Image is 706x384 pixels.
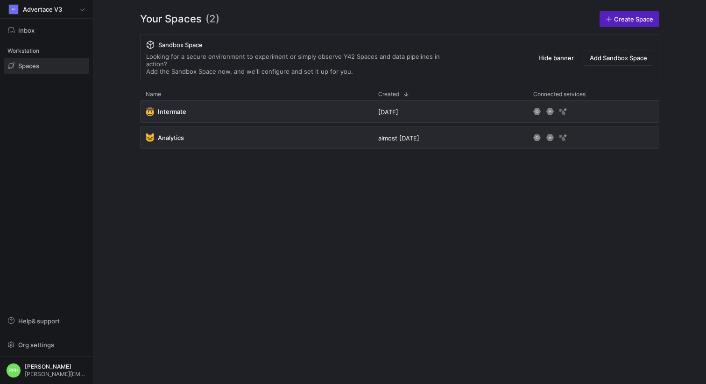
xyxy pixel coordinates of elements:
[140,11,202,27] span: Your Spaces
[532,50,580,66] button: Hide banner
[533,91,586,98] span: Connected services
[9,5,18,14] div: AV
[378,91,399,98] span: Created
[378,108,398,116] span: [DATE]
[4,58,89,74] a: Spaces
[590,54,647,62] span: Add Sandbox Space
[18,62,39,70] span: Spaces
[205,11,219,27] span: (2)
[140,126,659,153] div: Press SPACE to select this row.
[25,371,87,377] span: [PERSON_NAME][EMAIL_ADDRESS][PERSON_NAME][DOMAIN_NAME]
[6,363,21,378] div: RPH
[4,44,89,58] div: Workstation
[600,11,659,27] a: Create Space
[25,363,87,370] span: [PERSON_NAME]
[23,6,62,13] span: Advertace V3
[158,41,203,49] span: Sandbox Space
[538,54,574,62] span: Hide banner
[158,108,186,115] span: Intermate
[146,53,459,75] div: Looking for a secure environment to experiment or simply observe Y42 Spaces and data pipelines in...
[146,91,161,98] span: Name
[584,50,653,66] button: Add Sandbox Space
[158,134,184,141] span: Analytics
[614,15,653,23] span: Create Space
[146,107,154,116] span: 🤠
[146,133,154,142] span: 🐱
[4,361,89,380] button: RPH[PERSON_NAME][PERSON_NAME][EMAIL_ADDRESS][PERSON_NAME][DOMAIN_NAME]
[4,313,89,329] button: Help& support
[4,337,89,353] button: Org settings
[378,134,419,142] span: almost [DATE]
[18,341,54,349] span: Org settings
[4,342,89,349] a: Org settings
[140,100,659,126] div: Press SPACE to select this row.
[4,22,89,38] button: Inbox
[18,317,60,325] span: Help & support
[18,27,35,34] span: Inbox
